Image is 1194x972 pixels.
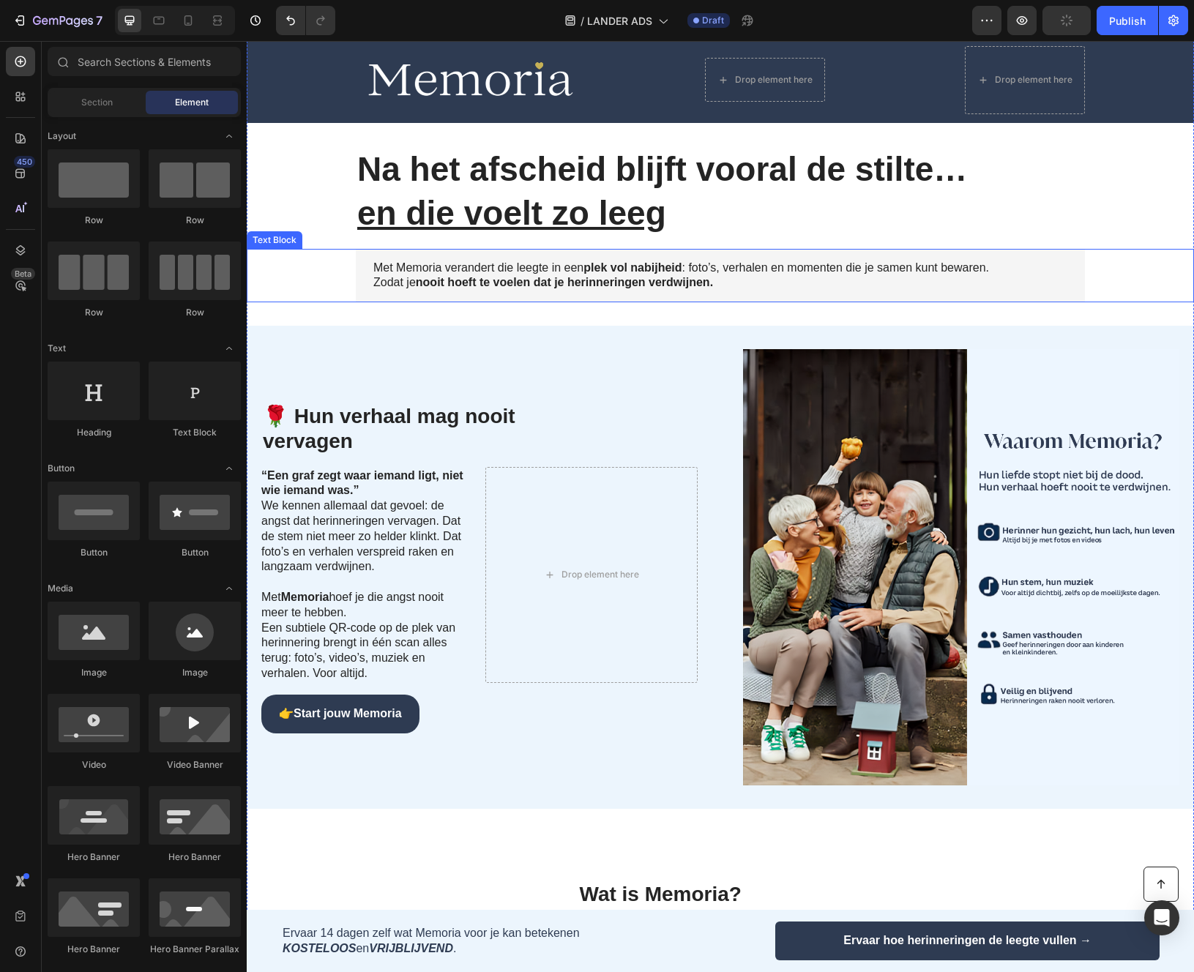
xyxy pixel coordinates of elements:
span: Button [48,462,75,475]
p: We kennen allemaal dat gevoel: de angst dat herinneringen vervagen. Dat de stem niet meer zo held... [15,427,225,640]
div: Hero Banner [48,943,140,956]
img: gempages_581103884580160430-ed2f8808-48fc-4821-a7e0-6398c791d798.png [109,5,339,73]
span: Layout [48,130,76,143]
strong: Na het afscheid blijft vooral de stilte… [111,109,720,147]
div: Drop element here [488,33,566,45]
div: Row [48,306,140,319]
span: Toggle open [217,577,241,600]
div: Open Intercom Messenger [1144,900,1179,935]
div: Row [48,214,140,227]
span: Toggle open [217,337,241,360]
span: Draft [702,14,724,27]
iframe: Design area [247,41,1194,972]
p: Met Memoria verandert die leegte in een : foto’s, verhalen en momenten die je samen kunt bewaren.... [127,220,821,250]
input: Search Sections & Elements [48,47,241,76]
p: Ervaar hoe herinneringen de leegte vullen → [597,892,845,908]
button: Publish [1097,6,1158,35]
u: en die voelt zo leeg [111,153,419,191]
div: Image [48,666,140,679]
img: gempages_581103884580160430-821db516-5804-4511-b29a-0dd7382408ca.png [496,308,933,744]
div: Beta [11,268,35,280]
span: / [581,13,584,29]
div: Hero Banner Parallax [149,943,241,956]
div: Publish [1109,13,1146,29]
div: Button [149,546,241,559]
strong: Start jouw Memoria [47,666,155,678]
div: Button [48,546,140,559]
div: Video [48,758,140,771]
strong: nooit hoeft te voelen dat je herinneringen verdwijnen. [169,235,466,247]
span: Section [81,96,113,109]
span: LANDER ADS [587,13,652,29]
p: 7 [96,12,102,29]
a: Ervaar hoe herinneringen de leegte vullen → [529,881,913,919]
span: Toggle open [217,124,241,148]
div: 450 [14,156,35,168]
span: Element [175,96,209,109]
span: Text [48,342,66,355]
div: Text Block [149,426,241,439]
span: Toggle open [217,457,241,480]
p: 👉 [32,662,155,684]
h2: 🌹 Hun verhaal mag nooit vervagen [15,337,345,414]
div: Hero Banner [149,850,241,864]
div: Text Block [3,192,53,206]
div: Undo/Redo [276,6,335,35]
strong: Wat is Memoria? [333,842,495,864]
div: Image [149,666,241,679]
strong: Memoria [34,550,83,562]
button: 7 [6,6,109,35]
div: Row [149,306,241,319]
div: Drop element here [315,528,392,539]
strong: plek vol nabijheid [337,220,435,233]
div: Drop element here [748,33,826,45]
strong: “Een graf zegt waar iemand ligt, niet wie iemand was.” [15,428,217,456]
span: Media [48,582,73,595]
a: 👉Start jouw Memoria [15,654,173,692]
div: Video Banner [149,758,241,771]
div: Hero Banner [48,850,140,864]
div: Row [149,214,241,227]
div: Heading [48,426,140,439]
